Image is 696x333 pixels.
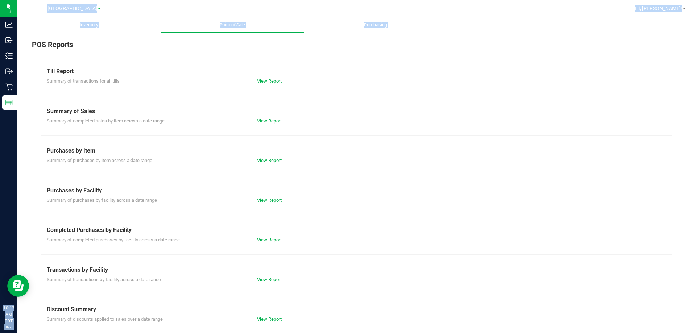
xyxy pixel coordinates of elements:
div: Summary of Sales [47,107,667,116]
p: 08/20 [3,324,14,330]
a: Point of Sale [161,17,304,33]
span: Summary of completed purchases by facility across a date range [47,237,180,242]
a: View Report [257,78,282,84]
div: POS Reports [32,39,681,56]
div: Purchases by Facility [47,186,667,195]
a: View Report [257,158,282,163]
span: Point of Sale [210,22,255,28]
span: Summary of transactions by facility across a date range [47,277,161,282]
inline-svg: Inbound [5,37,13,44]
span: Purchasing [354,22,397,28]
div: Till Report [47,67,667,76]
a: Inventory [17,17,161,33]
a: View Report [257,316,282,322]
a: View Report [257,197,282,203]
a: Purchasing [304,17,447,33]
span: Summary of purchases by facility across a date range [47,197,157,203]
span: Summary of transactions for all tills [47,78,120,84]
span: Inventory [70,22,108,28]
div: Purchases by Item [47,146,667,155]
inline-svg: Analytics [5,21,13,28]
inline-svg: Outbound [5,68,13,75]
span: Summary of purchases by item across a date range [47,158,152,163]
div: Completed Purchases by Facility [47,226,667,234]
a: View Report [257,277,282,282]
inline-svg: Retail [5,83,13,91]
div: Discount Summary [47,305,667,314]
span: Summary of completed sales by item across a date range [47,118,165,124]
span: Hi, [PERSON_NAME]! [635,5,682,11]
a: View Report [257,237,282,242]
iframe: Resource center [7,275,29,297]
inline-svg: Inventory [5,52,13,59]
a: View Report [257,118,282,124]
span: Summary of discounts applied to sales over a date range [47,316,163,322]
p: 10:13 AM EDT [3,305,14,324]
inline-svg: Reports [5,99,13,106]
div: Transactions by Facility [47,266,667,274]
span: [GEOGRAPHIC_DATA] [47,5,97,12]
